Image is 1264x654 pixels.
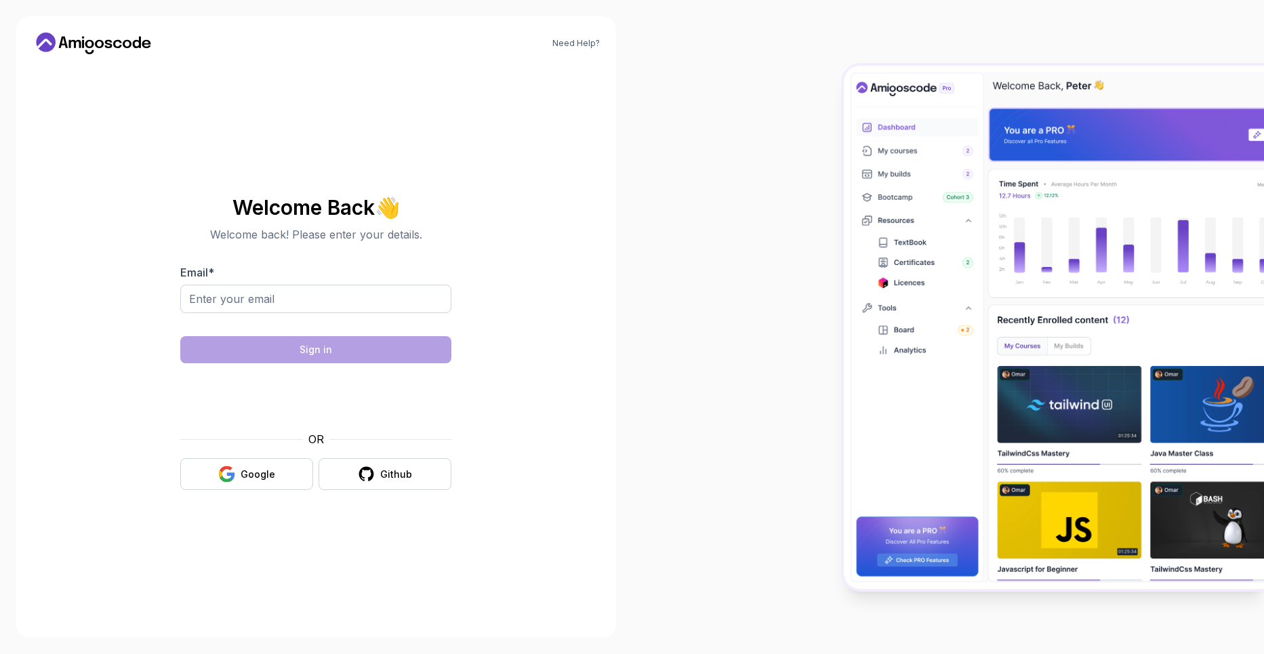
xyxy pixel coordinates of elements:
button: Sign in [180,336,451,363]
label: Email * [180,266,214,279]
button: Google [180,458,313,490]
img: Amigoscode Dashboard [844,66,1264,589]
div: Github [380,468,412,481]
span: 👋 [375,197,400,218]
button: Github [319,458,451,490]
p: Welcome back! Please enter your details. [180,226,451,243]
iframe: Widget containing checkbox for hCaptcha security challenge [213,371,418,423]
div: Google [241,468,275,481]
h2: Welcome Back [180,197,451,218]
div: Sign in [300,343,332,356]
p: OR [308,431,324,447]
input: Enter your email [180,285,451,313]
a: Need Help? [552,38,600,49]
a: Home link [33,33,155,54]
